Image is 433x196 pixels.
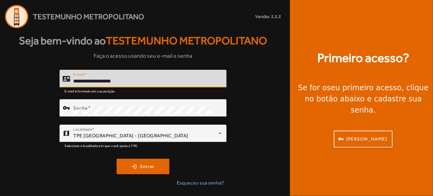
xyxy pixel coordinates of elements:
mat-icon: visibility_off [212,100,226,115]
strong: Primeiro acesso? [317,49,409,67]
mat-icon: contact_mail [63,75,70,82]
span: Testemunho Metropolitano [106,34,267,47]
span: Entrar [140,163,155,170]
mat-hint: E-mail informado em sua petição. [65,87,116,94]
mat-icon: vpn_key [63,104,70,112]
mat-label: Localidade [73,127,92,131]
span: Esqueceu sua senha? [177,179,224,187]
mat-label: Senha [73,105,88,111]
span: [PERSON_NAME] [346,136,387,143]
strong: Seja bem-vindo ao [19,33,267,49]
button: [PERSON_NAME] [334,131,393,148]
button: Entrar [117,159,169,174]
strong: seu primeiro acesso [327,83,402,92]
mat-hint: Selecione a localidade em que você apoia o TPE. [65,142,138,149]
img: Logo Agenda [5,5,28,28]
mat-icon: map [63,130,70,137]
span: TPE [GEOGRAPHIC_DATA] - [GEOGRAPHIC_DATA] [73,133,188,139]
mat-label: E-mail [73,72,84,77]
small: Versão: 2.2.2 [256,13,281,20]
span: Faça o acesso usando seu e-mail e senha [94,51,192,60]
span: Testemunho Metropolitano [33,11,144,22]
div: Se for o , clique no botão abaixo e cadastre sua senha. [297,82,429,116]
